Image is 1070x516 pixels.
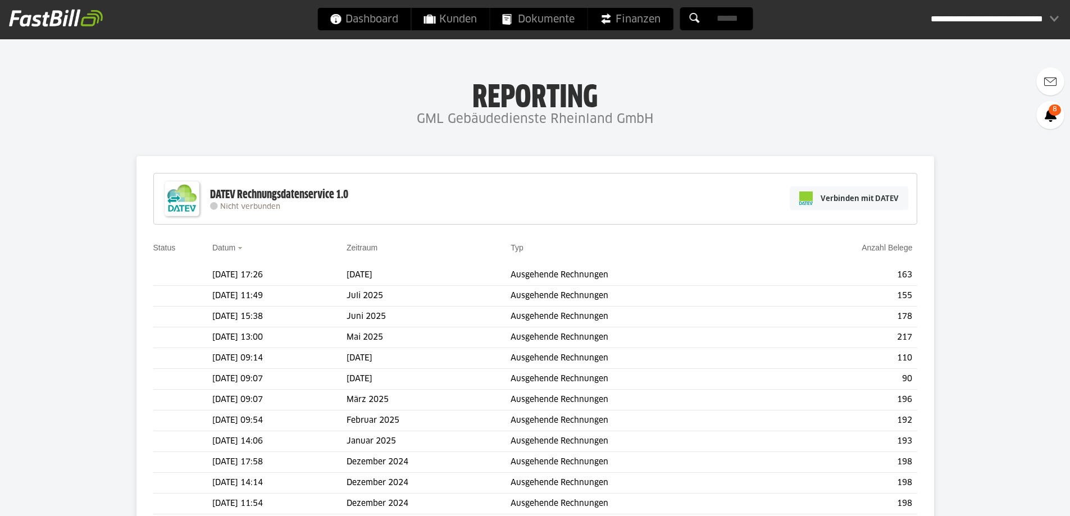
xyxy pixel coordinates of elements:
h1: Reporting [112,79,958,108]
td: 193 [770,431,917,452]
span: Kunden [424,8,477,30]
a: Status [153,243,176,252]
span: Verbinden mit DATEV [821,193,899,204]
div: DATEV Rechnungsdatenservice 1.0 [210,188,348,202]
td: Ausgehende Rechnungen [511,410,770,431]
span: Nicht verbunden [220,203,280,211]
td: Ausgehende Rechnungen [511,307,770,327]
td: [DATE] 17:26 [212,265,347,286]
td: Dezember 2024 [347,473,511,494]
td: Ausgehende Rechnungen [511,327,770,348]
td: 196 [770,390,917,410]
td: [DATE] 09:07 [212,390,347,410]
td: [DATE] 13:00 [212,327,347,348]
td: [DATE] 09:14 [212,348,347,369]
td: 110 [770,348,917,369]
iframe: Öffnet ein Widget, in dem Sie weitere Informationen finden [984,482,1059,510]
a: Kunden [411,8,489,30]
td: [DATE] 14:06 [212,431,347,452]
td: [DATE] 09:54 [212,410,347,431]
img: pi-datev-logo-farbig-24.svg [799,191,813,205]
td: Ausgehende Rechnungen [511,452,770,473]
span: Dokumente [502,8,575,30]
td: Mai 2025 [347,327,511,348]
td: 192 [770,410,917,431]
td: [DATE] [347,369,511,390]
a: Typ [511,243,523,252]
a: Anzahl Belege [862,243,912,252]
a: Finanzen [588,8,673,30]
td: 155 [770,286,917,307]
td: Ausgehende Rechnungen [511,473,770,494]
td: Dezember 2024 [347,452,511,473]
td: [DATE] 14:14 [212,473,347,494]
td: Februar 2025 [347,410,511,431]
td: Ausgehende Rechnungen [511,348,770,369]
a: Verbinden mit DATEV [790,186,908,210]
a: Zeitraum [347,243,377,252]
a: Datum [212,243,235,252]
td: 178 [770,307,917,327]
td: [DATE] 15:38 [212,307,347,327]
a: Dashboard [317,8,411,30]
a: 8 [1036,101,1064,129]
td: Ausgehende Rechnungen [511,494,770,514]
td: 90 [770,369,917,390]
td: 198 [770,452,917,473]
td: Ausgehende Rechnungen [511,265,770,286]
td: Juli 2025 [347,286,511,307]
td: Ausgehende Rechnungen [511,286,770,307]
td: [DATE] 17:58 [212,452,347,473]
td: Dezember 2024 [347,494,511,514]
td: März 2025 [347,390,511,410]
img: DATEV-Datenservice Logo [160,176,204,221]
td: Ausgehende Rechnungen [511,390,770,410]
td: Juni 2025 [347,307,511,327]
img: sort_desc.gif [238,247,245,249]
td: Ausgehende Rechnungen [511,431,770,452]
span: Finanzen [600,8,661,30]
span: Dashboard [330,8,398,30]
img: fastbill_logo_white.png [9,9,103,27]
td: [DATE] 09:07 [212,369,347,390]
td: 217 [770,327,917,348]
td: [DATE] 11:49 [212,286,347,307]
td: [DATE] 11:54 [212,494,347,514]
a: Dokumente [490,8,587,30]
td: [DATE] [347,348,511,369]
td: Januar 2025 [347,431,511,452]
td: Ausgehende Rechnungen [511,369,770,390]
span: 8 [1049,104,1061,116]
td: 163 [770,265,917,286]
td: [DATE] [347,265,511,286]
td: 198 [770,494,917,514]
td: 198 [770,473,917,494]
